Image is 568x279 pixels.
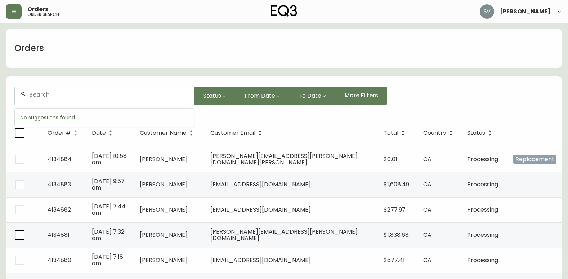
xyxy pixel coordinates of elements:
span: [PERSON_NAME][EMAIL_ADDRESS][PERSON_NAME][DOMAIN_NAME] [210,227,358,242]
span: Orders [27,6,48,12]
input: Search [29,91,188,98]
button: Status [194,87,236,105]
span: CA [423,231,431,239]
img: logo [271,5,298,17]
span: Date [92,130,115,136]
span: Order # [48,131,71,135]
span: Customer Name [140,131,187,135]
span: $1,608.49 [384,180,409,189]
span: $0.01 [384,155,397,163]
span: Processing [467,231,498,239]
span: To Date [299,91,321,100]
span: Customer Name [140,130,196,136]
span: From Date [245,91,275,100]
span: 4134884 [48,155,72,163]
span: Total [384,130,408,136]
span: Country [423,130,456,136]
span: 4134880 [48,256,71,264]
span: $677.41 [384,256,405,264]
img: 0ef69294c49e88f033bcbeb13310b844 [480,4,494,19]
span: Status [467,131,485,135]
span: [PERSON_NAME] [140,231,188,239]
span: [EMAIL_ADDRESS][DOMAIN_NAME] [210,205,311,214]
span: Order # [48,130,80,136]
span: [PERSON_NAME] [140,256,188,264]
span: Processing [467,205,498,214]
span: Status [203,91,221,100]
button: To Date [290,87,336,105]
span: 4134882 [48,205,71,214]
span: Processing [467,155,498,163]
span: $1,838.68 [384,231,409,239]
span: [PERSON_NAME] [140,155,188,163]
span: Status [467,130,495,136]
span: [PERSON_NAME] [140,205,188,214]
span: More Filters [345,92,378,99]
span: [EMAIL_ADDRESS][DOMAIN_NAME] [210,180,311,189]
span: $277.97 [384,205,406,214]
span: [DATE] 9:57 am [92,177,125,192]
span: CA [423,256,431,264]
span: CA [423,180,431,189]
span: [DATE] 10:58 am [92,152,127,167]
span: 4134883 [48,180,71,189]
span: [EMAIL_ADDRESS][DOMAIN_NAME] [210,256,311,264]
button: More Filters [336,87,387,105]
h1: Orders [14,42,44,54]
span: Date [92,131,106,135]
span: [DATE] 7:32 am [92,227,124,242]
span: [PERSON_NAME] [500,9,551,14]
span: Processing [467,180,498,189]
span: CA [423,155,431,163]
span: [DATE] 7:18 am [92,253,123,267]
h5: order search [27,12,59,17]
div: No suggestions found [15,109,194,127]
span: [PERSON_NAME][EMAIL_ADDRESS][PERSON_NAME][DOMAIN_NAME][PERSON_NAME] [210,152,358,167]
span: Total [384,131,398,135]
span: [PERSON_NAME] [140,180,188,189]
span: Customer Email [210,131,255,135]
button: From Date [236,87,290,105]
span: [DATE] 7:44 am [92,202,126,217]
span: Processing [467,256,498,264]
span: CA [423,205,431,214]
span: Country [423,131,446,135]
span: Replacement [513,155,556,164]
span: Customer Email [210,130,265,136]
span: 4134881 [48,231,70,239]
